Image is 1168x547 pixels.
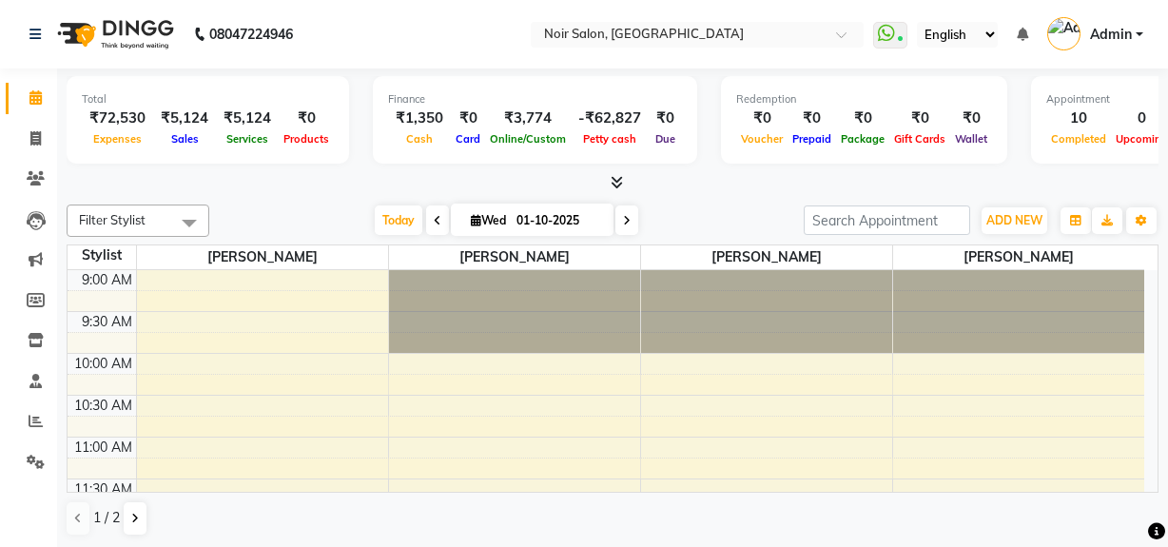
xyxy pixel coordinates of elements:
[578,132,641,146] span: Petty cash
[78,312,136,332] div: 9:30 AM
[216,107,279,129] div: ₹5,124
[651,132,680,146] span: Due
[889,107,950,129] div: ₹0
[222,132,273,146] span: Services
[389,245,640,269] span: [PERSON_NAME]
[209,8,293,61] b: 08047224946
[451,107,485,129] div: ₹0
[1047,17,1080,50] img: Admin
[571,107,649,129] div: -₹62,827
[93,508,120,528] span: 1 / 2
[79,212,146,227] span: Filter Stylist
[49,8,179,61] img: logo
[68,245,136,265] div: Stylist
[641,245,892,269] span: [PERSON_NAME]
[82,107,153,129] div: ₹72,530
[893,245,1145,269] span: [PERSON_NAME]
[70,438,136,458] div: 11:00 AM
[375,205,422,235] span: Today
[279,107,334,129] div: ₹0
[153,107,216,129] div: ₹5,124
[736,132,788,146] span: Voucher
[788,132,836,146] span: Prepaid
[485,132,571,146] span: Online/Custom
[78,270,136,290] div: 9:00 AM
[1046,107,1111,129] div: 10
[388,107,451,129] div: ₹1,350
[836,132,889,146] span: Package
[451,132,485,146] span: Card
[649,107,682,129] div: ₹0
[88,132,146,146] span: Expenses
[466,213,511,227] span: Wed
[788,107,836,129] div: ₹0
[388,91,682,107] div: Finance
[736,91,992,107] div: Redemption
[82,91,334,107] div: Total
[950,132,992,146] span: Wallet
[401,132,438,146] span: Cash
[511,206,606,235] input: 2025-10-01
[70,479,136,499] div: 11:30 AM
[485,107,571,129] div: ₹3,774
[1090,25,1132,45] span: Admin
[986,213,1042,227] span: ADD NEW
[137,245,388,269] span: [PERSON_NAME]
[70,396,136,416] div: 10:30 AM
[889,132,950,146] span: Gift Cards
[166,132,204,146] span: Sales
[836,107,889,129] div: ₹0
[950,107,992,129] div: ₹0
[804,205,970,235] input: Search Appointment
[982,207,1047,234] button: ADD NEW
[279,132,334,146] span: Products
[1046,132,1111,146] span: Completed
[736,107,788,129] div: ₹0
[70,354,136,374] div: 10:00 AM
